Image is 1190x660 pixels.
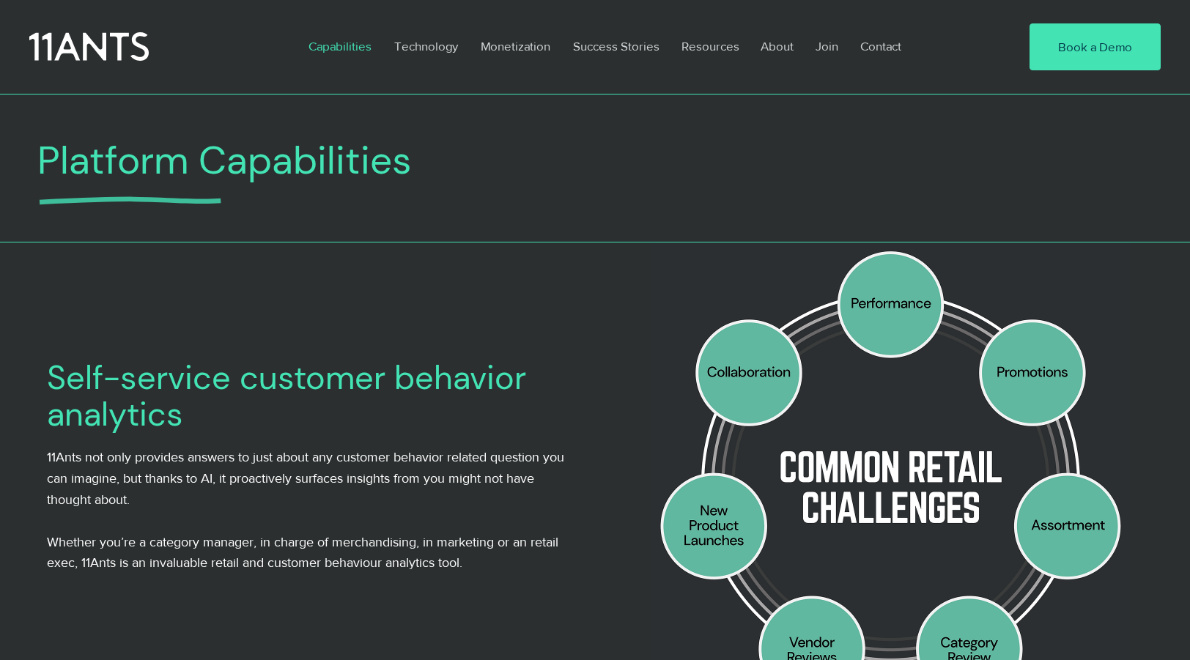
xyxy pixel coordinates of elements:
[37,135,412,185] span: Platform Capabilities
[383,29,470,63] a: Technology
[301,29,379,63] p: Capabilities
[566,29,667,63] p: Success Stories
[387,29,465,63] p: Technology
[297,29,985,63] nav: Site
[808,29,846,63] p: Join
[562,29,670,63] a: Success Stories
[853,29,909,63] p: Contact
[805,29,849,63] a: Join
[1058,38,1132,56] span: Book a Demo
[47,535,558,571] span: Whether you’re a category manager, in charge of merchandising, in marketing or an retail exec, 11...
[674,29,747,63] p: Resources
[473,29,558,63] p: Monetization
[470,29,562,63] a: Monetization
[297,29,383,63] a: Capabilities
[750,29,805,63] a: About
[47,450,564,507] span: 11Ants not only provides answers to just about any customer behavior related question you can ima...
[753,29,801,63] p: About
[1030,23,1161,70] a: Book a Demo
[670,29,750,63] a: Resources
[849,29,914,63] a: Contact
[47,356,526,436] span: Self-service customer behavior analytics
